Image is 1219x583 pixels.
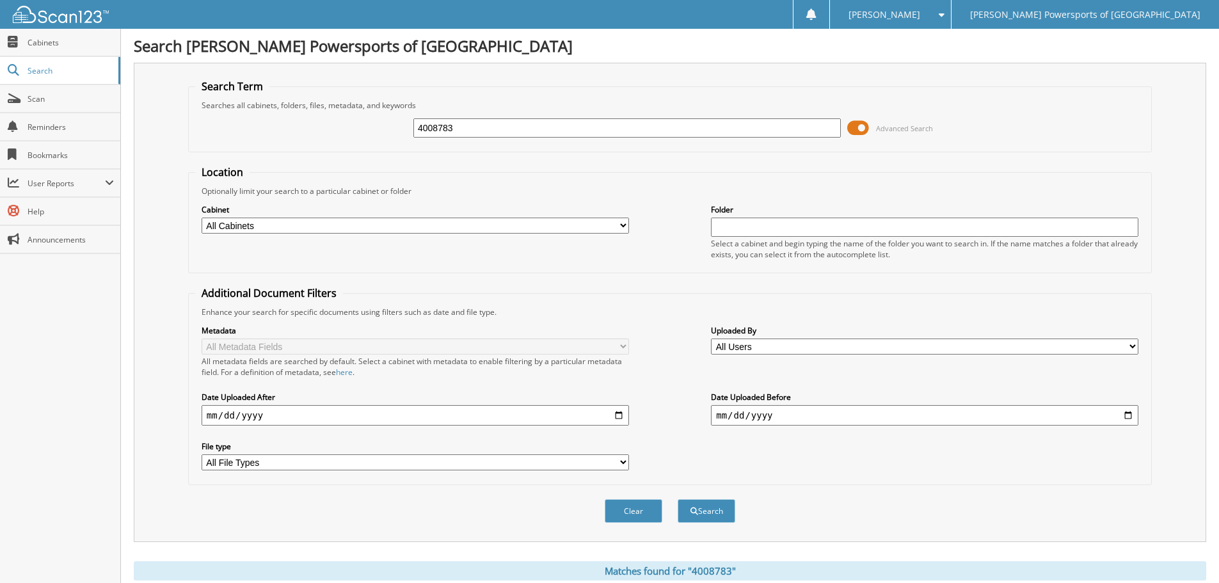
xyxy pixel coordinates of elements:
[711,405,1138,426] input: end
[711,392,1138,403] label: Date Uploaded Before
[13,6,109,23] img: scan123-logo-white.svg
[202,204,629,215] label: Cabinet
[711,238,1138,260] div: Select a cabinet and begin typing the name of the folder you want to search in. If the name match...
[134,561,1206,580] div: Matches found for "4008783"
[678,499,735,523] button: Search
[336,367,353,378] a: here
[28,37,114,48] span: Cabinets
[849,11,920,19] span: [PERSON_NAME]
[195,165,250,179] legend: Location
[28,122,114,132] span: Reminders
[28,234,114,245] span: Announcements
[202,392,629,403] label: Date Uploaded After
[970,11,1200,19] span: [PERSON_NAME] Powersports of [GEOGRAPHIC_DATA]
[28,178,105,189] span: User Reports
[605,499,662,523] button: Clear
[202,356,629,378] div: All metadata fields are searched by default. Select a cabinet with metadata to enable filtering b...
[195,100,1145,111] div: Searches all cabinets, folders, files, metadata, and keywords
[711,325,1138,336] label: Uploaded By
[134,35,1206,56] h1: Search [PERSON_NAME] Powersports of [GEOGRAPHIC_DATA]
[195,79,269,93] legend: Search Term
[195,186,1145,196] div: Optionally limit your search to a particular cabinet or folder
[202,405,629,426] input: start
[195,307,1145,317] div: Enhance your search for specific documents using filters such as date and file type.
[28,65,112,76] span: Search
[28,150,114,161] span: Bookmarks
[28,93,114,104] span: Scan
[28,206,114,217] span: Help
[195,286,343,300] legend: Additional Document Filters
[711,204,1138,215] label: Folder
[876,124,933,133] span: Advanced Search
[202,441,629,452] label: File type
[202,325,629,336] label: Metadata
